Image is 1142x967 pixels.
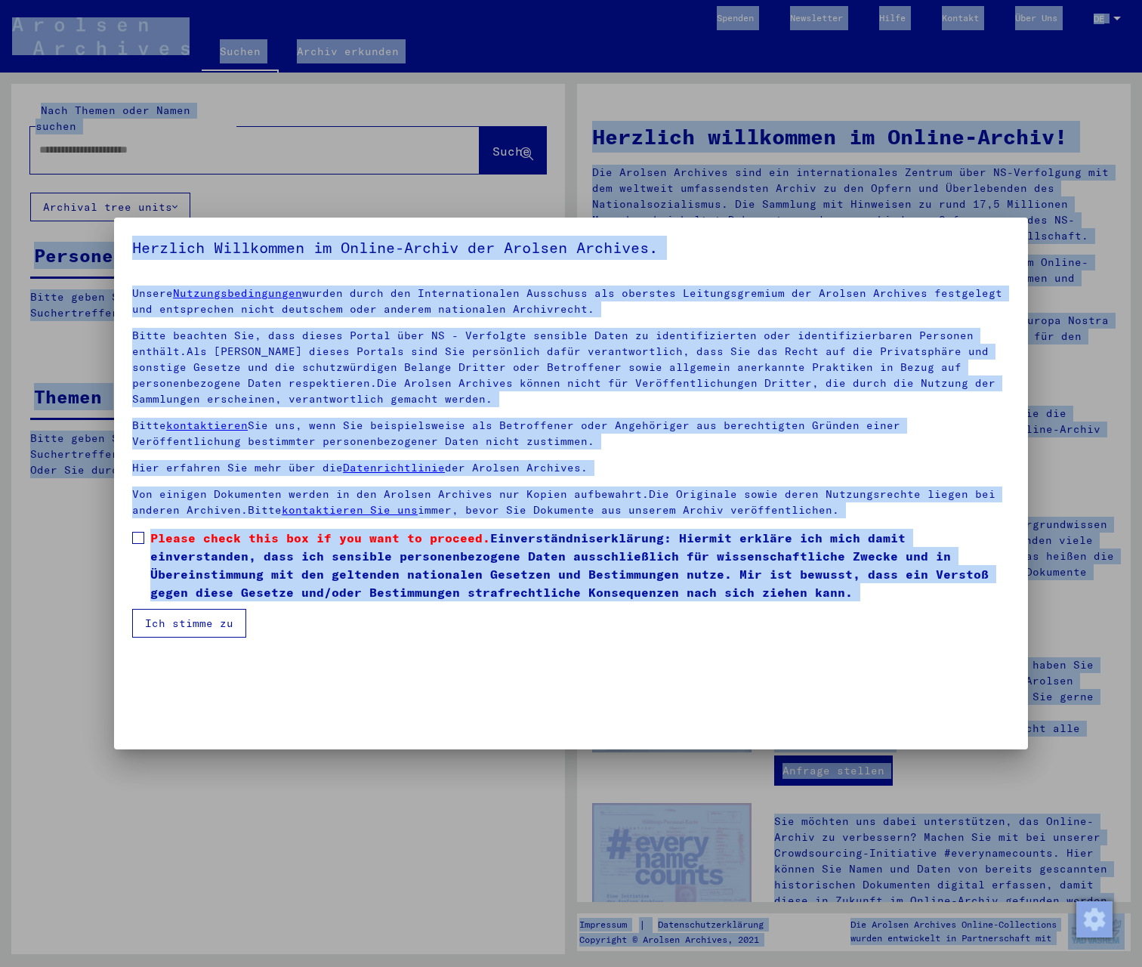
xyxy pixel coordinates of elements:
[1076,901,1113,938] img: Zustimmung ändern
[132,609,246,638] button: Ich stimme zu
[343,461,445,474] a: Datenrichtlinie
[166,419,248,432] a: kontaktieren
[132,460,1010,476] p: Hier erfahren Sie mehr über die der Arolsen Archives.
[150,530,490,545] span: Please check this box if you want to proceed.
[132,328,1010,407] p: Bitte beachten Sie, dass dieses Portal über NS - Verfolgte sensible Daten zu identifizierten oder...
[282,503,418,517] a: kontaktieren Sie uns
[150,529,1010,601] span: Einverständniserklärung: Hiermit erkläre ich mich damit einverstanden, dass ich sensible personen...
[173,286,302,300] a: Nutzungsbedingungen
[132,236,1010,260] h5: Herzlich Willkommen im Online-Archiv der Arolsen Archives.
[132,286,1010,317] p: Unsere wurden durch den Internationalen Ausschuss als oberstes Leitungsgremium der Arolsen Archiv...
[132,418,1010,450] p: Bitte Sie uns, wenn Sie beispielsweise als Betroffener oder Angehöriger aus berechtigten Gründen ...
[132,487,1010,518] p: Von einigen Dokumenten werden in den Arolsen Archives nur Kopien aufbewahrt.Die Originale sowie d...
